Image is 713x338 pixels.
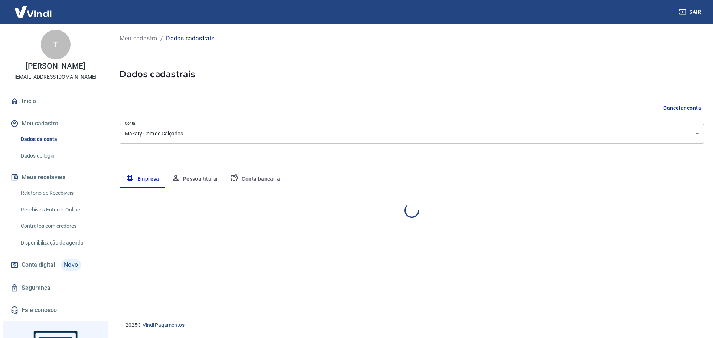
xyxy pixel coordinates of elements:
button: Meus recebíveis [9,169,102,186]
div: T [41,30,71,59]
a: Meu cadastro [120,34,157,43]
a: Recebíveis Futuros Online [18,202,102,217]
button: Conta bancária [224,170,286,188]
a: Disponibilização de agenda [18,235,102,250]
p: [EMAIL_ADDRESS][DOMAIN_NAME] [14,73,97,81]
a: Contratos com credores [18,219,102,234]
a: Dados da conta [18,132,102,147]
button: Pessoa titular [165,170,224,188]
a: Conta digitalNovo [9,256,102,274]
a: Relatório de Recebíveis [18,186,102,201]
p: Dados cadastrais [166,34,214,43]
a: Dados de login [18,148,102,164]
a: Segurança [9,280,102,296]
a: Vindi Pagamentos [143,322,185,328]
p: / [160,34,163,43]
div: Makary Com de Calçados [120,124,704,144]
a: Fale conosco [9,302,102,318]
span: Conta digital [22,260,55,270]
img: Vindi [9,0,57,23]
label: Conta [125,121,135,126]
h5: Dados cadastrais [120,68,704,80]
span: Novo [61,259,81,271]
p: 2025 © [126,321,695,329]
p: [PERSON_NAME] [26,62,85,70]
button: Sair [677,5,704,19]
button: Cancelar conta [660,101,704,115]
button: Meu cadastro [9,115,102,132]
button: Empresa [120,170,165,188]
a: Início [9,93,102,109]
